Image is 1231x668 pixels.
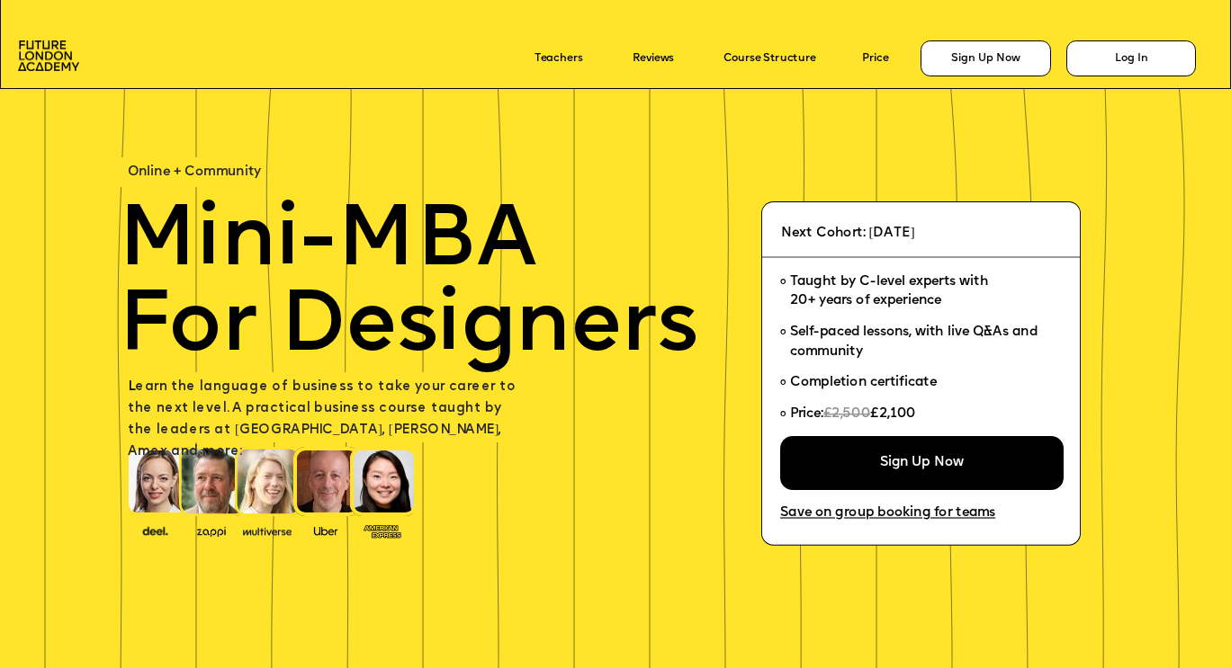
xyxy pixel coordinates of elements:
span: £2,500 [823,407,870,421]
img: image-aac980e9-41de-4c2d-a048-f29dd30a0068.png [18,40,79,72]
span: earn the language of business to take your career to the next level. A practical business course ... [128,380,520,459]
span: £2,100 [870,407,916,421]
a: Teachers [535,52,582,64]
a: Save on group booking for teams [780,507,995,521]
span: Mini-MBA [118,200,537,286]
img: image-93eab660-639c-4de6-957c-4ae039a0235a.png [358,521,406,539]
a: Reviews [633,52,673,64]
span: Online + Community [128,165,261,179]
img: image-99cff0b2-a396-4aab-8550-cf4071da2cb9.png [301,523,349,537]
span: Completion certificate [790,377,937,390]
span: L [128,380,135,394]
a: Course Structure [723,52,816,64]
span: For Designers [118,286,697,371]
a: Price [862,52,888,64]
img: image-b2f1584c-cbf7-4a77-bbe0-f56ae6ee31f2.png [187,523,235,537]
img: image-388f4489-9820-4c53-9b08-f7df0b8d4ae2.png [131,522,179,538]
span: Taught by C-level experts with 20+ years of experience [790,275,988,307]
span: Self-paced lessons, with live Q&As and community [790,325,1041,358]
img: image-b7d05013-d886-4065-8d38-3eca2af40620.png [238,522,296,538]
span: Price: [790,407,823,421]
span: Next Cohort: [DATE] [781,227,915,240]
